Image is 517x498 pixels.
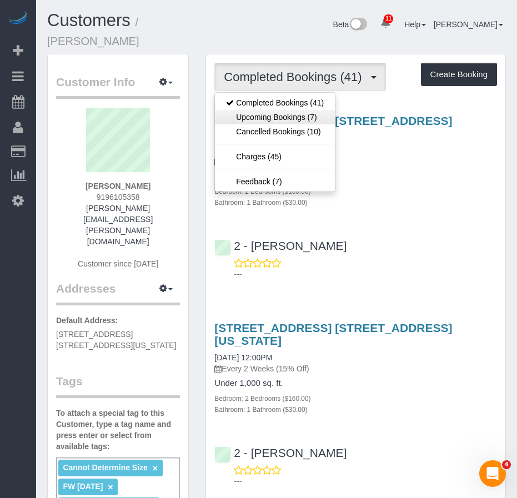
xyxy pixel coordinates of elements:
h4: Under 1,000 sq. ft. [214,172,497,181]
a: Cancelled Bookings (10) [215,124,335,139]
legend: Tags [56,373,180,398]
a: [STREET_ADDRESS] [STREET_ADDRESS][US_STATE] [214,321,452,347]
small: Bedroom: 2 Bedrooms ($160.00) [214,395,310,403]
button: Completed Bookings (41) [214,63,385,91]
small: Bathroom: 1 Bathroom ($30.00) [214,406,307,414]
button: Create Booking [421,63,497,86]
a: Beta [333,20,368,29]
small: Bathroom: 1 Bathroom ($30.00) [214,199,307,207]
a: Customers [47,11,130,30]
p: --- [234,269,497,280]
span: Cannot Determine Size [63,463,147,472]
img: New interface [349,18,367,32]
a: 2 - [PERSON_NAME] [214,239,347,252]
span: 9196105358 [97,193,140,202]
span: Completed Bookings (41) [224,70,367,84]
a: Upcoming Bookings (7) [215,110,335,124]
h4: Under 1,000 sq. ft. [214,379,497,388]
a: 11 [375,11,396,36]
span: FW [DATE] [63,482,103,491]
a: 2 - [PERSON_NAME] [214,446,347,459]
a: [PERSON_NAME] [434,20,503,29]
small: Bedroom: 2 Bedrooms ($160.00) [214,188,310,195]
label: Default Address: [56,315,118,326]
span: 11 [384,14,393,23]
a: × [153,464,158,473]
strong: [PERSON_NAME] [86,182,150,190]
span: 4 [502,460,511,469]
a: Help [404,20,426,29]
span: [STREET_ADDRESS] [STREET_ADDRESS][US_STATE] [56,330,177,350]
p: Every 2 Weeks (15% Off) [214,156,497,167]
a: Charges (45) [215,149,335,164]
a: [DATE] 12:00PM [214,353,272,362]
a: Feedback (7) [215,174,335,189]
a: × [108,482,113,492]
span: Customer since [DATE] [78,259,158,268]
p: Every 2 Weeks (15% Off) [214,363,497,374]
legend: Customer Info [56,74,180,99]
label: To attach a special tag to this Customer, type a tag name and press enter or select from availabl... [56,408,180,452]
p: --- [234,476,497,487]
img: Automaid Logo [7,11,29,27]
a: [PERSON_NAME][EMAIL_ADDRESS][PERSON_NAME][DOMAIN_NAME] [83,204,153,246]
iframe: Intercom live chat [479,460,506,487]
a: Completed Bookings (41) [215,95,335,110]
